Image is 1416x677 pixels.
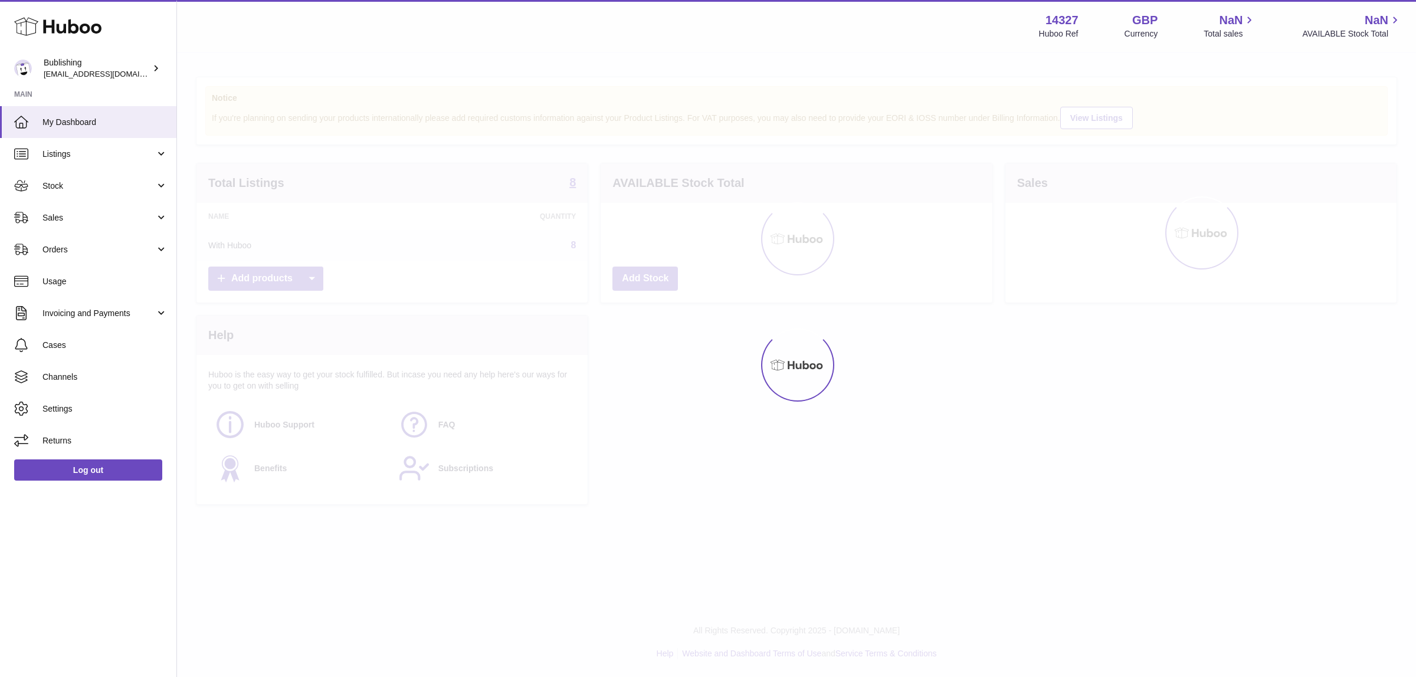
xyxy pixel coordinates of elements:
[42,180,155,192] span: Stock
[42,244,155,255] span: Orders
[44,57,150,80] div: Bublishing
[14,459,162,481] a: Log out
[1302,12,1402,40] a: NaN AVAILABLE Stock Total
[42,403,168,415] span: Settings
[42,149,155,160] span: Listings
[42,212,155,224] span: Sales
[42,308,155,319] span: Invoicing and Payments
[1132,12,1158,28] strong: GBP
[42,435,168,446] span: Returns
[1365,12,1388,28] span: NaN
[1302,28,1402,40] span: AVAILABLE Stock Total
[1219,12,1243,28] span: NaN
[1045,12,1079,28] strong: 14327
[1204,12,1256,40] a: NaN Total sales
[14,60,32,77] img: internalAdmin-14327@internal.huboo.com
[1039,28,1079,40] div: Huboo Ref
[42,276,168,287] span: Usage
[1204,28,1256,40] span: Total sales
[42,340,168,351] span: Cases
[42,117,168,128] span: My Dashboard
[44,69,173,78] span: [EMAIL_ADDRESS][DOMAIN_NAME]
[1125,28,1158,40] div: Currency
[42,372,168,383] span: Channels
